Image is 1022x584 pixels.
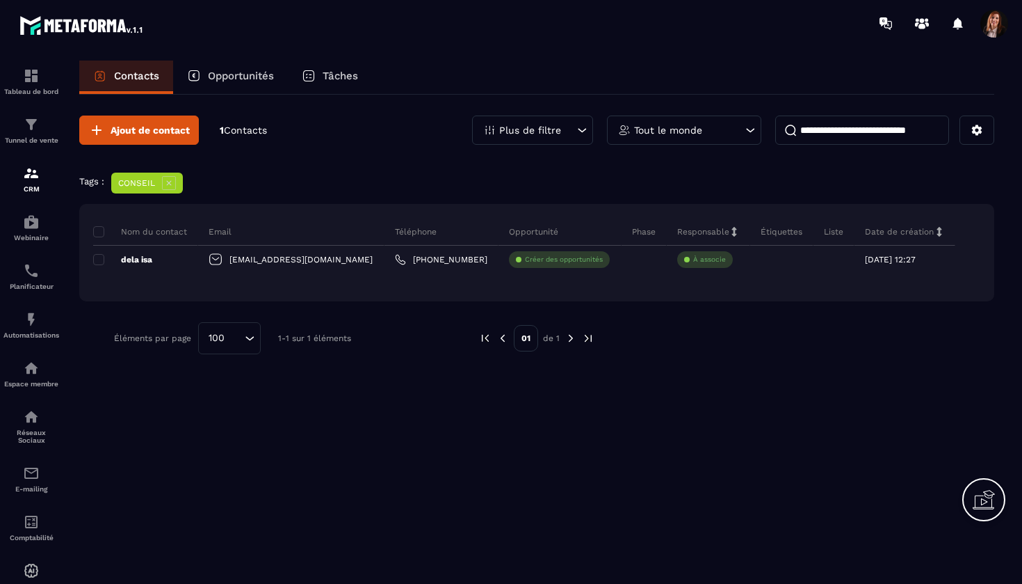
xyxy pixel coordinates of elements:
img: automations [23,360,40,377]
img: automations [23,562,40,579]
p: À associe [693,255,726,265]
p: Opportunité [509,226,558,237]
img: email [23,465,40,482]
p: Planificateur [3,283,59,290]
p: Espace membre [3,380,59,388]
img: prev [479,332,492,345]
a: formationformationCRM [3,155,59,203]
a: automationsautomationsWebinaire [3,203,59,252]
p: Tout le monde [634,125,702,135]
p: Liste [824,226,843,237]
p: CONSEIL [118,178,155,188]
p: Plus de filtre [499,125,561,135]
a: [PHONE_NUMBER] [395,254,487,265]
img: automations [23,214,40,230]
img: social-network [23,409,40,425]
p: Responsable [677,226,729,237]
p: Webinaire [3,234,59,242]
img: accountant [23,514,40,530]
img: formation [23,165,40,182]
a: Opportunités [173,61,288,94]
button: Ajout de contact [79,116,199,145]
p: Tâches [323,70,358,82]
a: formationformationTableau de bord [3,57,59,106]
p: Comptabilité [3,534,59,542]
img: logo [19,13,145,38]
p: Automatisations [3,331,59,339]
p: 1 [220,124,267,137]
p: dela isa [93,254,152,265]
input: Search for option [229,331,241,346]
p: Contacts [114,70,159,82]
p: Date de création [865,226,934,237]
p: CRM [3,185,59,193]
a: Tâches [288,61,372,94]
p: Nom du contact [93,226,187,237]
p: Réseaux Sociaux [3,429,59,444]
p: de 1 [543,333,560,344]
p: Créer des opportunités [525,255,603,265]
p: [DATE] 12:27 [865,255,916,265]
img: automations [23,311,40,328]
p: Phase [632,226,656,237]
p: Tunnel de vente [3,136,59,144]
p: Tags : [79,176,104,187]
p: Téléphone [395,226,437,237]
p: 01 [514,325,538,352]
img: scheduler [23,262,40,279]
a: accountantaccountantComptabilité [3,503,59,552]
img: prev [496,332,509,345]
a: emailemailE-mailing [3,455,59,503]
img: next [565,332,577,345]
span: Ajout de contact [111,123,190,137]
div: Search for option [198,322,261,354]
a: automationsautomationsAutomatisations [3,301,59,349]
p: Éléments par page [114,333,191,343]
a: automationsautomationsEspace membre [3,349,59,398]
img: formation [23,68,40,84]
p: Tableau de bord [3,88,59,95]
p: 1-1 sur 1 éléments [278,333,351,343]
a: formationformationTunnel de vente [3,106,59,155]
span: Contacts [224,125,267,136]
img: formation [23,116,40,133]
img: next [582,332,594,345]
span: 100 [204,331,229,346]
p: E-mailing [3,485,59,493]
p: Opportunités [208,70,274,82]
a: schedulerschedulerPlanificateur [3,252,59,301]
p: Email [209,226,232,237]
p: Étiquettes [761,226,802,237]
a: Contacts [79,61,173,94]
a: social-networksocial-networkRéseaux Sociaux [3,398,59,455]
